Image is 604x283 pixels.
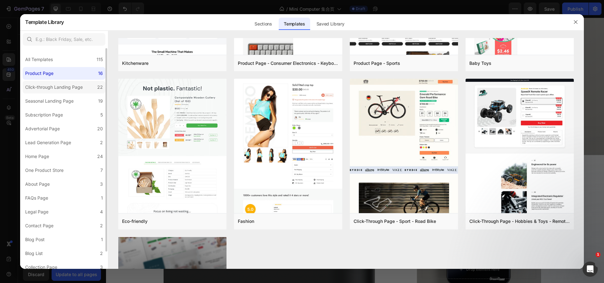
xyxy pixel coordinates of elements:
p: Compact yet powerful, fully equipped with front and back ports, Perfectly paired and super flexib... [66,111,432,129]
div: Contact Page [25,222,53,229]
div: Drop element here [169,225,202,230]
div: Click-Through Page - Sport - Road Bike [354,218,436,225]
h2: Template Library [25,14,64,30]
div: Legal Page [25,208,48,216]
div: FAQs Page [25,194,48,202]
div: Product Page - Consumer Electronics - Keyboard [238,59,338,67]
div: Click-Through Page - Hobbies & Toys - Remote Racer Car [469,218,570,225]
div: 4 [100,208,103,216]
div: Lead Generation Page [25,139,71,146]
div: Fashion [238,218,254,225]
div: Eco-friendly [122,218,148,225]
div: 2 [100,222,103,229]
div: About Page [25,180,50,188]
div: 24 [97,153,103,160]
div: 19 [98,97,103,105]
div: Drop element here [360,249,394,254]
div: 7 [100,167,103,174]
div: 3 [100,180,103,188]
div: 1 [101,194,103,202]
div: Product Page [25,70,53,77]
input: E.g.: Black Friday, Sale, etc. [23,33,105,46]
div: 115 [97,56,103,63]
div: One Product Store [25,167,64,174]
div: Blog Post [25,236,45,243]
div: Home Page [25,153,49,160]
div: 16 [98,70,103,77]
div: All Templates [25,56,53,63]
div: Subscription Page [25,111,63,119]
iframe: Intercom live chat [583,262,598,277]
div: Product Page - Sports [354,59,400,67]
div: 5 [100,111,103,119]
div: Blog List [25,250,43,257]
div: 2 [100,139,103,146]
div: 20 [97,125,103,133]
div: Sections [249,18,277,30]
div: Baby Toys [469,59,491,67]
div: Kitchenware [122,59,148,67]
div: Advertorial Page [25,125,60,133]
div: Click-through Landing Page [25,83,83,91]
div: Saved Library [311,18,350,30]
div: 22 [97,83,103,91]
div: Seasonal Landing Page [25,97,74,105]
div: Templates [279,18,310,30]
div: 2 [100,250,103,257]
div: 1 [101,236,103,243]
span: 1 [596,252,601,257]
div: Collection Page [25,263,57,271]
div: 3 [100,263,103,271]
